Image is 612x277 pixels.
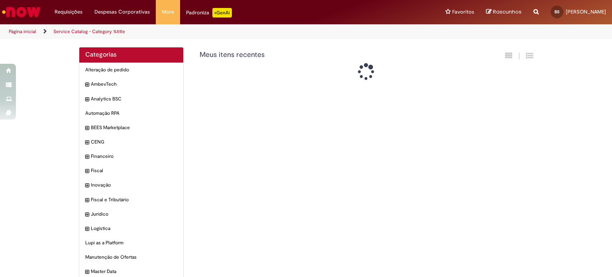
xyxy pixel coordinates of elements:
a: Página inicial [9,28,36,35]
div: Automação RPA [79,106,183,121]
div: Lupi as a Platform [79,236,183,250]
div: expandir categoria Logistica Logistica [79,221,183,236]
span: CENG [91,139,177,145]
span: | [518,51,520,61]
ul: Trilhas de página [6,24,402,39]
span: AmbevTech [91,81,177,88]
div: expandir categoria Inovação Inovação [79,178,183,193]
span: Master Data [91,268,177,275]
h1: {"description":"","title":"Meus itens recentes"} Categoria [200,51,447,59]
span: Inovação [91,182,177,189]
span: Despesas Corporativas [94,8,150,16]
span: Favoritos [452,8,474,16]
i: Exibição de grade [526,52,533,59]
div: expandir categoria Financeiro Financeiro [79,149,183,164]
span: Rascunhos [493,8,522,16]
i: expandir categoria BEES Marketplace [85,124,89,132]
i: expandir categoria Master Data [85,268,89,276]
span: [PERSON_NAME] [566,8,606,15]
span: Jurídico [91,211,177,218]
span: Fiscal [91,167,177,174]
div: expandir categoria AmbevTech AmbevTech [79,77,183,92]
i: expandir categoria CENG [85,139,89,147]
img: ServiceNow [1,4,42,20]
div: expandir categoria CENG CENG [79,135,183,149]
i: expandir categoria Fiscal [85,167,89,175]
span: Requisições [55,8,82,16]
div: Alteração de pedido [79,63,183,77]
div: expandir categoria Jurídico Jurídico [79,207,183,222]
span: Automação RPA [85,110,177,117]
span: Analytics BSC [91,96,177,102]
i: expandir categoria Analytics BSC [85,96,89,104]
i: expandir categoria Jurídico [85,211,89,219]
i: expandir categoria AmbevTech [85,81,89,89]
div: expandir categoria Fiscal Fiscal [79,163,183,178]
div: expandir categoria Analytics BSC Analytics BSC [79,92,183,106]
i: Exibição em cartão [505,52,512,59]
a: Service Catalog - Category %title [53,28,125,35]
h2: Categorias [85,51,177,59]
i: expandir categoria Fiscal e Tributário [85,196,89,204]
span: More [162,8,174,16]
span: Lupi as a Platform [85,240,177,246]
div: expandir categoria BEES Marketplace BEES Marketplace [79,120,183,135]
span: BEES Marketplace [91,124,177,131]
span: Fiscal e Tributário [91,196,177,203]
div: Manutenção de Ofertas [79,250,183,265]
span: Alteração de pedido [85,67,177,73]
p: +GenAi [212,8,232,18]
span: Logistica [91,225,177,232]
div: expandir categoria Fiscal e Tributário Fiscal e Tributário [79,193,183,207]
a: Rascunhos [486,8,522,16]
span: BS [555,9,559,14]
i: expandir categoria Inovação [85,182,89,190]
span: Financeiro [91,153,177,160]
div: Padroniza [186,8,232,18]
i: expandir categoria Logistica [85,225,89,233]
i: expandir categoria Financeiro [85,153,89,161]
span: Manutenção de Ofertas [85,254,177,261]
